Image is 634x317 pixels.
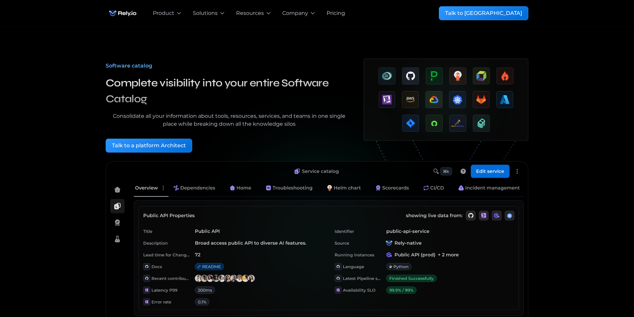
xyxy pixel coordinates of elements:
[364,59,528,161] a: open lightbox
[106,62,353,70] div: Software catalog
[106,139,192,153] a: Talk to a platform Architect
[439,6,528,20] a: Talk to [GEOGRAPHIC_DATA]
[327,9,345,17] a: Pricing
[106,7,140,20] a: home
[153,9,174,17] div: Product
[106,75,353,107] h3: Complete visibility into your entire Software Catalog
[193,9,218,17] div: Solutions
[112,142,186,150] div: Talk to a platform Architect
[445,9,522,17] div: Talk to [GEOGRAPHIC_DATA]
[282,9,308,17] div: Company
[106,112,353,128] div: Consolidate all your information about tools, resources, services, and teams in one single place ...
[106,7,140,20] img: Rely.io logo
[236,9,264,17] div: Resources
